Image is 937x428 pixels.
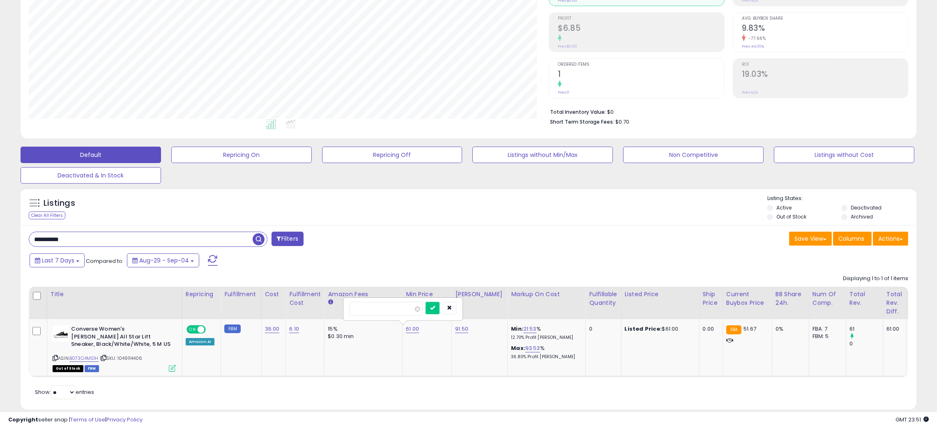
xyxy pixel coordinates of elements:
span: ON [187,326,198,333]
span: Compared to: [86,257,124,265]
li: $0 [550,106,902,116]
b: Min: [511,325,523,333]
span: Profit [558,16,724,21]
span: 2025-09-12 23:51 GMT [896,416,929,423]
small: FBM [224,324,240,333]
p: Listing States: [767,195,916,202]
span: Ordered Items [558,62,724,67]
button: Non Competitive [623,147,764,163]
button: Repricing Off [322,147,463,163]
h2: 9.83% [742,23,908,35]
a: 61.00 [406,325,419,333]
div: Fulfillment Cost [289,290,321,307]
div: 0 [850,340,883,347]
div: Amazon AI [186,338,214,345]
small: FBA [726,325,741,334]
div: Markup on Cost [511,290,582,299]
div: Current Buybox Price [726,290,769,307]
div: Fulfillable Quantity [589,290,617,307]
span: All listings that are currently out of stock and unavailable for purchase on Amazon [53,365,83,372]
div: Amazon Fees [328,290,399,299]
a: Terms of Use [70,416,105,423]
div: ASIN: [53,325,176,371]
label: Active [776,204,792,211]
button: Last 7 Days [30,253,85,267]
h2: 19.03% [742,69,908,81]
div: [PERSON_NAME] [455,290,504,299]
b: Total Inventory Value: [550,108,606,115]
label: Archived [851,213,873,220]
a: 6.10 [289,325,299,333]
span: 51.67 [744,325,756,333]
button: Repricing On [171,147,312,163]
div: Total Rev. [850,290,879,307]
div: 15% [328,325,396,333]
label: Deactivated [851,204,882,211]
button: Columns [833,232,872,246]
button: Aug-29 - Sep-04 [127,253,199,267]
div: 61 [850,325,883,333]
button: Default [21,147,161,163]
div: Clear All Filters [29,212,65,219]
small: Prev: 0 [558,90,569,95]
button: Save View [789,232,832,246]
div: 0% [776,325,803,333]
p: 36.80% Profit [PERSON_NAME] [511,354,579,360]
div: FBA: 7 [813,325,840,333]
div: % [511,345,579,360]
span: FBM [85,365,99,372]
span: OFF [205,326,218,333]
div: Title [51,290,179,299]
span: Avg. Buybox Share [742,16,908,21]
th: The percentage added to the cost of goods (COGS) that forms the calculator for Min & Max prices. [508,287,586,319]
div: Displaying 1 to 1 of 1 items [843,275,908,283]
button: Filters [272,232,304,246]
button: Listings without Cost [774,147,914,163]
div: Ship Price [703,290,719,307]
span: Show: entries [35,388,94,396]
strong: Copyright [8,416,38,423]
small: -77.66% [746,35,766,41]
b: Short Term Storage Fees: [550,118,614,125]
span: ROI [742,62,908,67]
div: Min Price [406,290,448,299]
div: Listed Price [625,290,696,299]
small: Prev: 44.00% [742,44,764,49]
div: FBM: 5 [813,333,840,340]
div: Repricing [186,290,217,299]
div: 0.00 [703,325,716,333]
a: 36.00 [265,325,280,333]
div: Num of Comp. [813,290,843,307]
button: Actions [873,232,908,246]
div: % [511,325,579,341]
small: Prev: $0.00 [558,44,577,49]
div: $0.30 min [328,333,396,340]
h2: 1 [558,69,724,81]
small: Amazon Fees. [328,299,333,306]
div: $61.00 [625,325,693,333]
a: 21.53 [523,325,536,333]
a: B073C4MS1H [69,355,99,362]
a: Privacy Policy [106,416,143,423]
label: Out of Stock [776,213,806,220]
span: | SKU: 1049114406 [100,355,143,361]
span: Columns [838,235,864,243]
div: 0 [589,325,615,333]
p: 12.70% Profit [PERSON_NAME] [511,335,579,341]
small: Prev: N/A [742,90,758,95]
span: Aug-29 - Sep-04 [139,256,189,265]
h2: $6.85 [558,23,724,35]
b: Max: [511,344,525,352]
button: Deactivated & In Stock [21,167,161,184]
span: $0.70 [615,118,629,126]
h5: Listings [44,198,75,209]
span: Last 7 Days [42,256,74,265]
div: Total Rev. Diff. [886,290,902,316]
img: 31vVEwuhAVL._SL40_.jpg [53,325,69,342]
b: Converse Women's [PERSON_NAME] All Star Lift Sneaker, Black/White/White, 5 M US [71,325,171,350]
div: Cost [265,290,283,299]
div: 61.00 [886,325,900,333]
div: seller snap | | [8,416,143,424]
a: 93.53 [525,344,540,352]
div: Fulfillment [224,290,258,299]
